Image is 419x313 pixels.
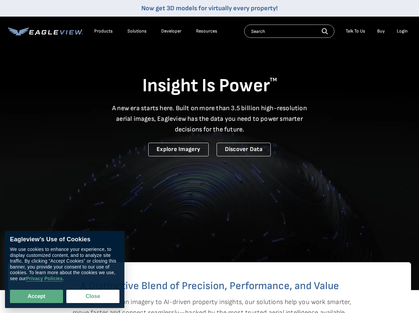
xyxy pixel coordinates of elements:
sup: TM [270,77,277,83]
div: Resources [196,28,217,34]
a: Developer [161,28,181,34]
a: Discover Data [217,143,271,156]
div: Solutions [127,28,147,34]
div: Eagleview’s Use of Cookies [10,236,119,243]
h2: A Distinctive Blend of Precision, Performance, and Value [35,281,384,291]
div: We use cookies to enhance your experience, to display customized content, and to analyze site tra... [10,247,119,281]
a: Now get 3D models for virtually every property! [141,4,278,12]
h1: Insight Is Power [8,74,411,98]
div: Login [397,28,408,34]
p: A new era starts here. Built on more than 3.5 billion high-resolution aerial images, Eagleview ha... [108,103,311,135]
div: Talk To Us [346,28,365,34]
a: Explore Imagery [148,143,209,156]
div: Products [94,28,113,34]
input: Search [244,25,334,38]
a: Privacy Policies [26,276,62,281]
button: Accept [10,290,63,303]
a: Buy [377,28,385,34]
button: Close [66,290,119,303]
